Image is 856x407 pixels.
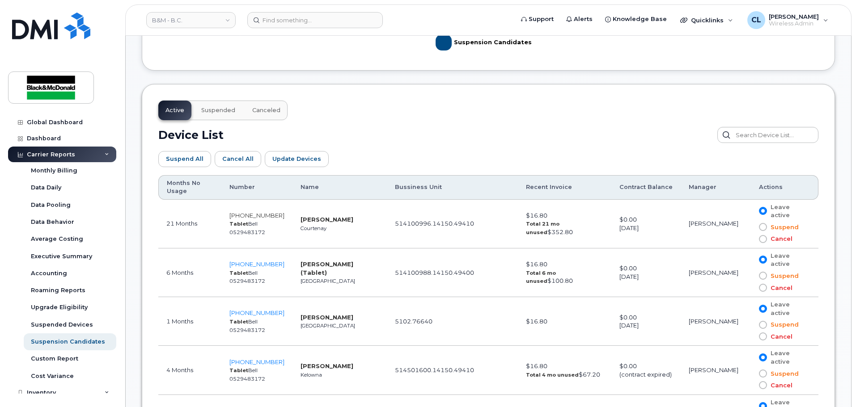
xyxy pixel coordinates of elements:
[619,273,673,281] div: [DATE]
[560,10,599,28] a: Alerts
[229,212,284,219] a: [PHONE_NUMBER]
[215,151,261,167] button: Cancel All
[767,300,808,317] span: Leave active
[229,367,265,382] small: Bell 0529483172
[158,248,221,297] td: 6 Months
[691,17,724,24] span: Quicklinks
[301,314,353,321] strong: [PERSON_NAME]
[272,155,321,163] span: Update Devices
[681,297,750,346] td: [PERSON_NAME]
[767,235,792,243] span: Cancel
[229,319,248,325] strong: Tablet
[613,15,667,24] span: Knowledge Base
[767,320,799,329] span: Suspend
[158,346,221,394] td: 4 Months
[611,346,681,394] td: $0.00
[611,297,681,346] td: $0.00
[387,248,518,297] td: 514100988.14150.49400
[769,20,819,27] span: Wireless Admin
[301,372,322,378] small: Kelowna
[769,13,819,20] span: [PERSON_NAME]
[681,175,750,200] th: Manager
[301,362,353,369] strong: [PERSON_NAME]
[158,200,221,248] td: 21 Months
[518,200,612,248] td: $16.80 $352.80
[436,31,532,54] g: Legend
[229,221,248,227] strong: Tablet
[301,225,326,231] small: Courtenay
[619,321,673,330] div: [DATE]
[681,200,750,248] td: [PERSON_NAME]
[751,15,761,25] span: CL
[767,203,808,219] span: Leave active
[526,270,556,285] strong: Total 6 mo unused
[387,346,518,394] td: 514501600.14150.49410
[526,372,579,378] strong: Total 4 mo unused
[518,175,612,200] th: Recent Invoice
[229,270,265,285] small: Bell 0529483172
[518,248,612,297] td: $16.80 $100.80
[619,371,672,378] span: (contract expired)
[301,216,353,223] strong: [PERSON_NAME]
[741,11,835,29] div: Candice Leung
[717,127,818,143] input: Search Device List...
[387,297,518,346] td: 5102.76640
[767,332,792,341] span: Cancel
[681,248,750,297] td: [PERSON_NAME]
[619,224,673,232] div: [DATE]
[229,367,248,373] strong: Tablet
[526,221,559,235] strong: Total 21 mo unused
[611,200,681,248] td: $0.00
[222,155,254,163] span: Cancel All
[767,284,792,292] span: Cancel
[518,297,612,346] td: $16.80
[166,155,203,163] span: Suspend All
[436,31,532,54] g: Suspension Candidates
[221,175,292,200] th: Number
[767,252,808,268] span: Leave active
[767,381,792,390] span: Cancel
[387,175,518,200] th: Bussiness Unit
[767,272,799,280] span: Suspend
[574,15,593,24] span: Alerts
[767,349,808,365] span: Leave active
[611,248,681,297] td: $0.00
[265,151,329,167] button: Update Devices
[529,15,554,24] span: Support
[599,10,673,28] a: Knowledge Base
[252,107,280,114] span: Canceled
[229,260,284,268] a: [PHONE_NUMBER]
[767,223,799,231] span: Suspend
[229,319,265,333] small: Bell 0529483172
[515,10,560,28] a: Support
[201,107,235,114] span: Suspended
[229,221,265,235] small: Bell 0529483172
[751,175,818,200] th: Actions
[158,175,221,200] th: Months No Usage
[146,12,236,28] a: B&M - B.C.
[301,260,353,276] strong: [PERSON_NAME] (Tablet)
[229,358,284,365] a: [PHONE_NUMBER]
[229,309,284,316] a: [PHONE_NUMBER]
[158,297,221,346] td: 1 Months
[767,369,799,378] span: Suspend
[229,270,248,276] strong: Tablet
[301,323,355,329] small: [GEOGRAPHIC_DATA]
[292,175,386,200] th: Name
[301,278,355,284] small: [GEOGRAPHIC_DATA]
[674,11,739,29] div: Quicklinks
[247,12,383,28] input: Find something...
[611,175,681,200] th: Contract Balance
[518,346,612,394] td: $16.80 $67.20
[158,151,211,167] button: Suspend All
[681,346,750,394] td: [PERSON_NAME]
[158,128,224,142] h2: Device List
[387,200,518,248] td: 514100996.14150.49410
